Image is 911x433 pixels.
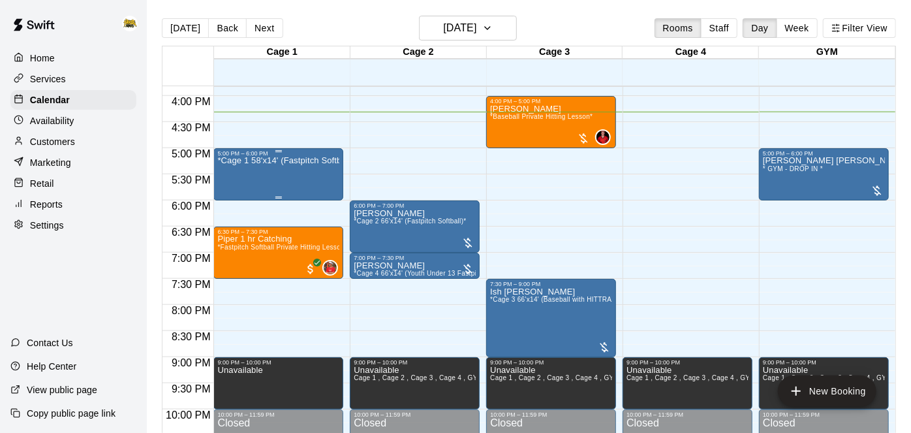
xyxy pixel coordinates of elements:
[350,253,480,279] div: 7:00 PM – 7:30 PM: Karlee Gagnon
[168,305,214,316] span: 8:00 PM
[655,18,702,38] button: Rooms
[777,18,818,38] button: Week
[10,48,136,68] a: Home
[208,18,247,38] button: Back
[10,153,136,172] a: Marketing
[490,98,612,104] div: 4:00 PM – 5:00 PM
[623,46,759,59] div: Cage 4
[328,260,338,276] span: Keyara Brown
[595,129,611,145] div: Kayden Beauregard
[486,357,616,409] div: 9:00 PM – 10:00 PM: Unavailable
[213,227,343,279] div: 6:30 PM – 7:30 PM: Piper 1 hr Catching
[168,148,214,159] span: 5:00 PM
[30,72,66,86] p: Services
[354,359,476,366] div: 9:00 PM – 10:00 PM
[354,202,476,209] div: 6:00 PM – 7:00 PM
[10,195,136,214] a: Reports
[763,411,885,418] div: 10:00 PM – 11:59 PM
[701,18,738,38] button: Staff
[490,374,619,381] span: Cage 1 , Cage 2 , Cage 3 , Cage 4 , GYM
[246,18,283,38] button: Next
[30,52,55,65] p: Home
[596,131,610,144] img: Kayden Beauregard
[217,244,347,251] span: *Fastpitch Softball Private Hitting Lesson*
[763,165,823,172] span: * GYM - DROP IN *
[823,18,896,38] button: Filter View
[743,18,777,38] button: Day
[27,360,76,373] p: Help Center
[217,229,339,235] div: 6:30 PM – 7:30 PM
[168,279,214,290] span: 7:30 PM
[354,255,476,261] div: 7:00 PM – 7:30 PM
[486,96,616,148] div: 4:00 PM – 5:00 PM: *Baseball Private Hitting Lesson*
[763,150,885,157] div: 5:00 PM – 6:00 PM
[759,46,895,59] div: GYM
[168,253,214,264] span: 7:00 PM
[162,409,213,421] span: 10:00 PM
[30,93,70,106] p: Calendar
[168,122,214,133] span: 4:30 PM
[119,10,147,37] div: HITHOUSE ABBY
[213,357,343,409] div: 9:00 PM – 10:00 PM: Unavailable
[122,16,138,31] img: HITHOUSE ABBY
[354,374,483,381] span: Cage 1 , Cage 2 , Cage 3 , Cage 4 , GYM
[759,357,889,409] div: 9:00 PM – 10:00 PM: Unavailable
[168,200,214,212] span: 6:00 PM
[30,219,64,232] p: Settings
[10,174,136,193] a: Retail
[10,111,136,131] a: Availability
[168,383,214,394] span: 9:30 PM
[322,260,338,276] div: Keyara Brown
[168,357,214,368] span: 9:00 PM
[419,16,517,40] button: [DATE]
[350,46,487,59] div: Cage 2
[168,96,214,107] span: 4:00 PM
[490,113,593,120] span: *Baseball Private Hitting Lesson*
[490,281,612,287] div: 7:30 PM – 9:00 PM
[350,200,480,253] div: 6:00 PM – 7:00 PM: *Cage 2 66'x14' (Fastpitch Softball)*
[27,407,116,420] p: Copy public page link
[623,357,752,409] div: 9:00 PM – 10:00 PM: Unavailable
[10,216,136,235] div: Settings
[168,331,214,342] span: 8:30 PM
[10,69,136,89] a: Services
[10,132,136,152] a: Customers
[30,177,54,190] p: Retail
[487,46,623,59] div: Cage 3
[486,279,616,357] div: 7:30 PM – 9:00 PM: Ish Lila
[490,359,612,366] div: 9:00 PM – 10:00 PM
[30,135,75,148] p: Customers
[217,359,339,366] div: 9:00 PM – 10:00 PM
[354,270,516,277] span: *Cage 4 66'x14' (Youth Under 13 Fastpitch Softball)*
[30,114,74,127] p: Availability
[490,296,621,303] span: *Cage 3 66'x14' (Baseball with HITTRAX)*
[350,357,480,409] div: 9:00 PM – 10:00 PM: Unavailable
[162,18,209,38] button: [DATE]
[324,261,337,274] img: Keyara Brown
[354,411,476,418] div: 10:00 PM – 11:59 PM
[213,148,343,200] div: 5:00 PM – 6:00 PM: *Cage 1 58'x14' (Fastpitch Softball)*
[759,148,889,200] div: 5:00 PM – 6:00 PM: * GYM - DROP IN *
[217,150,339,157] div: 5:00 PM – 6:00 PM
[778,376,876,407] button: add
[214,46,350,59] div: Cage 1
[304,263,317,276] span: All customers have paid
[490,411,612,418] div: 10:00 PM – 11:59 PM
[30,156,71,169] p: Marketing
[443,19,476,37] h6: [DATE]
[27,336,73,349] p: Contact Us
[168,227,214,238] span: 6:30 PM
[600,129,611,145] span: Kayden Beauregard
[27,383,97,396] p: View public page
[626,359,749,366] div: 9:00 PM – 10:00 PM
[217,411,339,418] div: 10:00 PM – 11:59 PM
[30,198,63,211] p: Reports
[626,411,749,418] div: 10:00 PM – 11:59 PM
[10,90,136,110] a: Calendar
